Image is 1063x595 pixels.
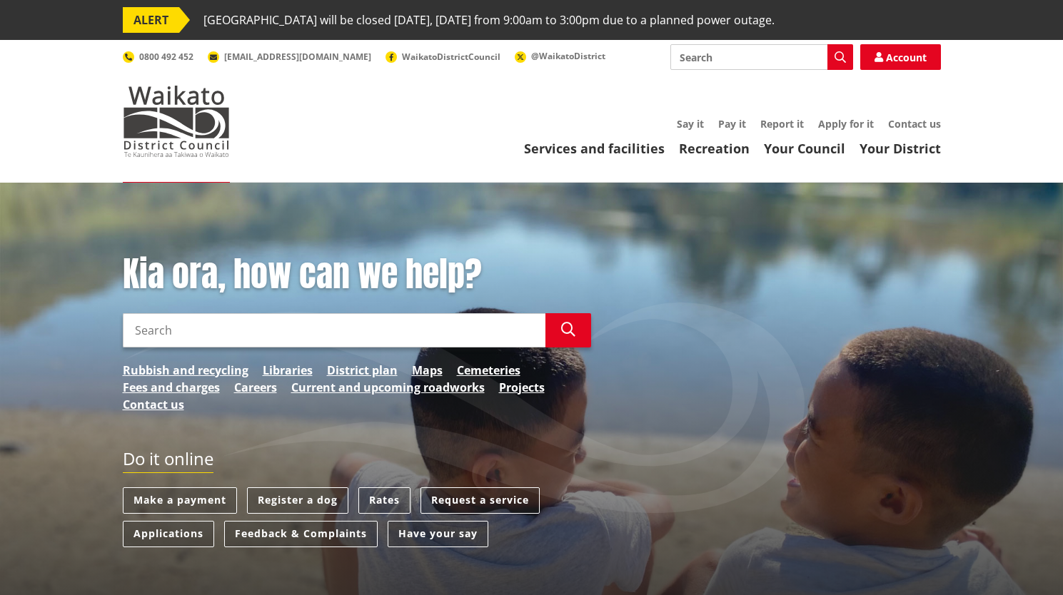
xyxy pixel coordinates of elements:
[224,521,378,547] a: Feedback & Complaints
[860,140,941,157] a: Your District
[123,396,184,413] a: Contact us
[234,379,277,396] a: Careers
[139,51,193,63] span: 0800 492 452
[358,487,410,514] a: Rates
[123,379,220,396] a: Fees and charges
[123,51,193,63] a: 0800 492 452
[203,7,775,33] span: [GEOGRAPHIC_DATA] will be closed [DATE], [DATE] from 9:00am to 3:00pm due to a planned power outage.
[677,117,704,131] a: Say it
[123,7,179,33] span: ALERT
[457,362,520,379] a: Cemeteries
[531,50,605,62] span: @WaikatoDistrict
[818,117,874,131] a: Apply for it
[388,521,488,547] a: Have your say
[679,140,750,157] a: Recreation
[760,117,804,131] a: Report it
[291,379,485,396] a: Current and upcoming roadworks
[123,487,237,514] a: Make a payment
[420,487,540,514] a: Request a service
[224,51,371,63] span: [EMAIL_ADDRESS][DOMAIN_NAME]
[123,449,213,474] h2: Do it online
[402,51,500,63] span: WaikatoDistrictCouncil
[247,487,348,514] a: Register a dog
[524,140,665,157] a: Services and facilities
[888,117,941,131] a: Contact us
[123,521,214,547] a: Applications
[412,362,443,379] a: Maps
[670,44,853,70] input: Search input
[386,51,500,63] a: WaikatoDistrictCouncil
[764,140,845,157] a: Your Council
[860,44,941,70] a: Account
[515,50,605,62] a: @WaikatoDistrict
[718,117,746,131] a: Pay it
[327,362,398,379] a: District plan
[123,313,545,347] input: Search input
[123,254,591,295] h1: Kia ora, how can we help?
[499,379,545,396] a: Projects
[263,362,313,379] a: Libraries
[123,86,230,157] img: Waikato District Council - Te Kaunihera aa Takiwaa o Waikato
[208,51,371,63] a: [EMAIL_ADDRESS][DOMAIN_NAME]
[123,362,248,379] a: Rubbish and recycling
